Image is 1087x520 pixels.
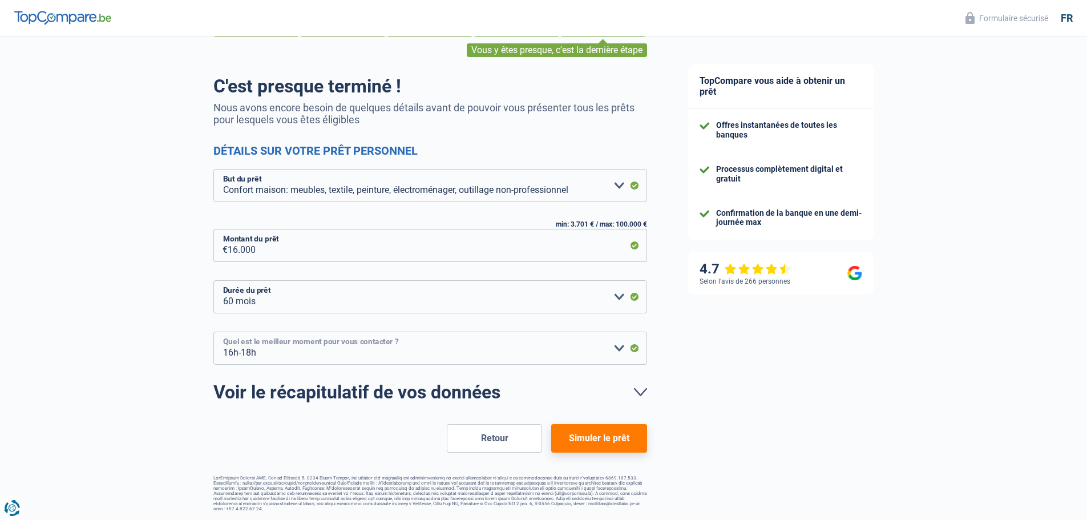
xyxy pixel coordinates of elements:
p: Nous avons encore besoin de quelques détails avant de pouvoir vous présenter tous les prêts pour ... [213,102,647,126]
span: € [213,229,228,262]
a: Voir le récapitulatif de vos données [213,383,647,401]
div: 4.7 [700,261,791,277]
div: min: 3.701 € / max: 100.000 € [213,220,647,228]
img: TopCompare Logo [14,11,111,25]
div: TopCompare vous aide à obtenir un prêt [688,64,874,109]
div: Processus complètement digital et gratuit [716,164,862,184]
button: Formulaire sécurisé [959,9,1055,27]
div: Confirmation de la banque en une demi-journée max [716,208,862,228]
h1: C'est presque terminé ! [213,75,647,97]
div: fr [1061,12,1073,25]
div: Offres instantanées de toutes les banques [716,120,862,140]
button: Simuler le prêt [551,424,646,453]
div: Vous y êtes presque, c'est la dernière étape [467,43,647,57]
button: Retour [447,424,542,453]
h2: Détails sur votre prêt personnel [213,144,647,158]
footer: LorEmipsum Dolorsi AME, Con ad Elitsedd 5, 0234 Eiusm-Tempor, inc utlabor etd magnaaliq eni admin... [213,475,647,511]
div: Selon l’avis de 266 personnes [700,277,790,285]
